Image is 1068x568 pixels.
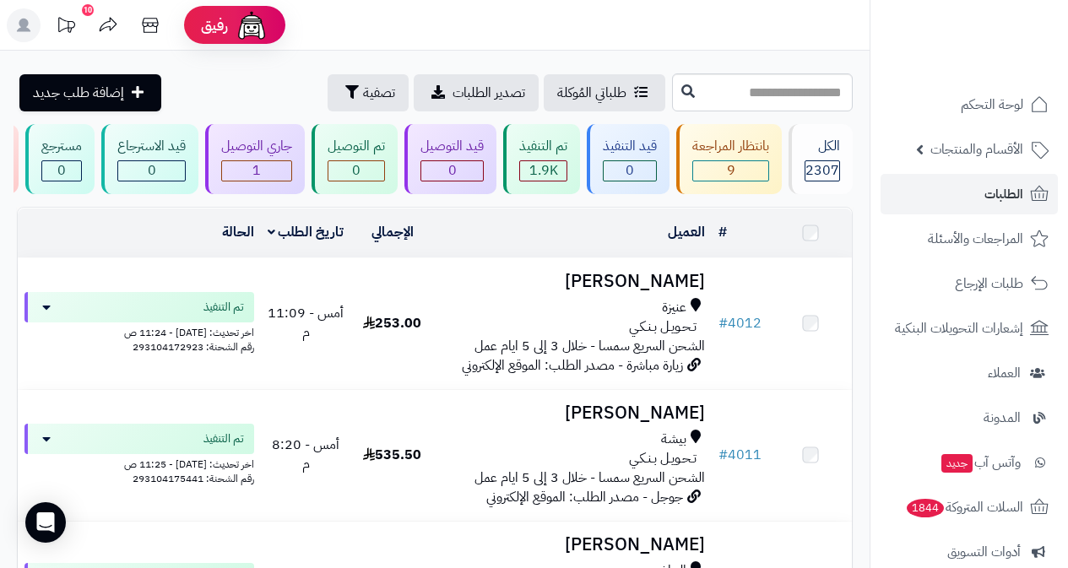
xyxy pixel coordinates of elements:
span: تـحـويـل بـنـكـي [629,317,697,337]
a: تصدير الطلبات [414,74,539,111]
div: قيد الاسترجاع [117,137,186,156]
h3: [PERSON_NAME] [441,535,705,554]
a: # [718,222,727,242]
span: بيشة [661,430,686,449]
span: تم التنفيذ [203,299,244,316]
a: السلات المتروكة1844 [881,487,1058,527]
span: 0 [352,160,361,181]
a: العميل [668,222,705,242]
a: تحديثات المنصة [45,8,87,46]
a: إشعارات التحويلات البنكية [881,308,1058,349]
span: 1.9K [529,160,558,181]
div: 9 [693,161,768,181]
span: 1844 [907,499,944,517]
a: تم التنفيذ 1.9K [500,124,583,194]
span: 9 [727,160,735,181]
div: 1 [222,161,291,181]
div: 0 [328,161,384,181]
a: الإجمالي [371,222,414,242]
span: 1 [252,160,261,181]
span: إضافة طلب جديد [33,83,124,103]
span: الطلبات [984,182,1023,206]
span: رقم الشحنة: 293104175441 [133,471,254,486]
a: تم التوصيل 0 [308,124,401,194]
div: تم التنفيذ [519,137,567,156]
a: #4011 [718,445,762,465]
a: المراجعات والأسئلة [881,219,1058,259]
a: مسترجع 0 [22,124,98,194]
div: تم التوصيل [328,137,385,156]
a: لوحة التحكم [881,84,1058,125]
div: مسترجع [41,137,82,156]
div: 0 [42,161,81,181]
span: 0 [448,160,457,181]
span: طلباتي المُوكلة [557,83,626,103]
div: 1931 [520,161,567,181]
span: # [718,313,728,333]
a: جاري التوصيل 1 [202,124,308,194]
span: # [718,445,728,465]
a: المدونة [881,398,1058,438]
span: الشحن السريع سمسا - خلال 3 إلى 5 ايام عمل [474,468,705,488]
a: #4012 [718,313,762,333]
span: وآتس آب [940,451,1021,474]
span: رقم الشحنة: 293104172923 [133,339,254,354]
div: اخر تحديث: [DATE] - 11:24 ص [24,322,254,340]
span: العملاء [988,361,1021,385]
span: زيارة مباشرة - مصدر الطلب: الموقع الإلكتروني [462,355,683,376]
div: 0 [118,161,185,181]
span: إشعارات التحويلات البنكية [895,316,1023,340]
a: الكل2307 [785,124,856,194]
div: 10 [82,4,94,16]
a: العملاء [881,353,1058,393]
span: رفيق [201,15,228,35]
span: جديد [941,454,973,473]
a: طلبات الإرجاع [881,263,1058,304]
div: 0 [604,161,656,181]
span: الشحن السريع سمسا - خلال 3 إلى 5 ايام عمل [474,336,705,356]
div: قيد التنفيذ [603,137,657,156]
span: 253.00 [363,313,421,333]
span: تـحـويـل بـنـكـي [629,449,697,468]
a: طلباتي المُوكلة [544,74,665,111]
span: أمس - 8:20 م [272,435,339,474]
span: تم التنفيذ [203,430,244,447]
span: 0 [148,160,156,181]
span: المدونة [984,406,1021,430]
a: الحالة [222,222,254,242]
a: قيد التنفيذ 0 [583,124,673,194]
a: تاريخ الطلب [268,222,344,242]
div: قيد التوصيل [420,137,484,156]
span: جوجل - مصدر الطلب: الموقع الإلكتروني [486,487,683,507]
h3: [PERSON_NAME] [441,272,705,291]
a: إضافة طلب جديد [19,74,161,111]
div: الكل [805,137,840,156]
span: تصدير الطلبات [453,83,525,103]
span: 0 [57,160,66,181]
span: أمس - 11:09 م [268,303,344,343]
div: 0 [421,161,483,181]
span: طلبات الإرجاع [955,272,1023,295]
h3: [PERSON_NAME] [441,403,705,423]
div: بانتظار المراجعة [692,137,769,156]
a: الطلبات [881,174,1058,214]
span: أدوات التسويق [947,540,1021,564]
img: ai-face.png [235,8,268,42]
a: وآتس آبجديد [881,442,1058,483]
span: عنيزة [662,298,686,317]
div: Open Intercom Messenger [25,502,66,543]
span: الأقسام والمنتجات [930,138,1023,161]
a: بانتظار المراجعة 9 [673,124,785,194]
button: تصفية [328,74,409,111]
span: 535.50 [363,445,421,465]
img: logo-2.png [953,46,1052,81]
span: 2307 [805,160,839,181]
span: المراجعات والأسئلة [928,227,1023,251]
div: اخر تحديث: [DATE] - 11:25 ص [24,454,254,472]
span: السلات المتروكة [905,495,1023,519]
span: لوحة التحكم [961,93,1023,116]
div: جاري التوصيل [221,137,292,156]
a: قيد الاسترجاع 0 [98,124,202,194]
span: تصفية [363,83,395,103]
a: قيد التوصيل 0 [401,124,500,194]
